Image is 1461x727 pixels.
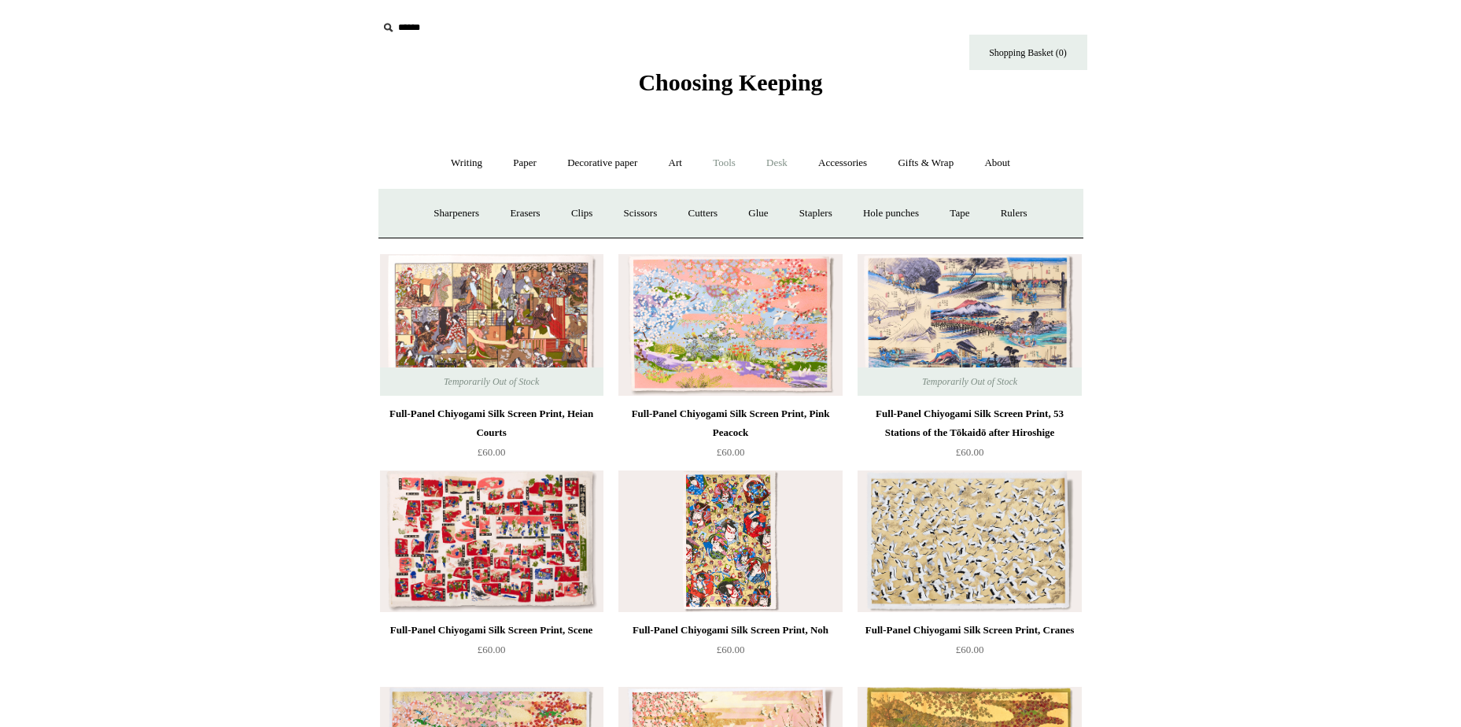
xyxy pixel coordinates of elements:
a: Full-Panel Chiyogami Silk Screen Print, Scene Full-Panel Chiyogami Silk Screen Print, Scene [380,471,603,612]
a: Scissors [610,193,672,234]
a: Choosing Keeping [638,82,822,93]
span: £60.00 [956,446,984,458]
a: Full-Panel Chiyogami Silk Screen Print, Heian Courts Full-Panel Chiyogami Silk Screen Print, Heia... [380,254,603,396]
a: Full-Panel Chiyogami Silk Screen Print, Scene £60.00 [380,621,603,685]
div: Full-Panel Chiyogami Silk Screen Print, Cranes [861,621,1077,640]
span: Temporarily Out of Stock [906,367,1033,396]
a: Shopping Basket (0) [969,35,1087,70]
a: Full-Panel Chiyogami Silk Screen Print, Noh Full-Panel Chiyogami Silk Screen Print, Noh [618,471,842,612]
a: Cutters [673,193,732,234]
a: Tape [935,193,983,234]
div: Full-Panel Chiyogami Silk Screen Print, Pink Peacock [622,404,838,442]
a: Erasers [496,193,554,234]
img: Full-Panel Chiyogami Silk Screen Print, Noh [618,471,842,612]
span: Choosing Keeping [638,69,822,95]
span: £60.00 [478,644,506,655]
span: Temporarily Out of Stock [428,367,555,396]
div: Full-Panel Chiyogami Silk Screen Print, Noh [622,621,838,640]
a: Rulers [987,193,1042,234]
a: Full-Panel Chiyogami Silk Screen Print, 53 Stations of the Tōkaidō after Hiroshige £60.00 [858,404,1081,469]
a: Full-Panel Chiyogami Silk Screen Print, Pink Peacock Full-Panel Chiyogami Silk Screen Print, Pink... [618,254,842,396]
a: Writing [437,142,496,184]
span: £60.00 [717,446,745,458]
a: Tools [699,142,750,184]
div: Full-Panel Chiyogami Silk Screen Print, Heian Courts [384,404,600,442]
a: Desk [752,142,802,184]
img: Full-Panel Chiyogami Silk Screen Print, Pink Peacock [618,254,842,396]
a: Paper [499,142,551,184]
a: Full-Panel Chiyogami Silk Screen Print, Cranes £60.00 [858,621,1081,685]
div: Full-Panel Chiyogami Silk Screen Print, 53 Stations of the Tōkaidō after Hiroshige [861,404,1077,442]
a: Full-Panel Chiyogami Silk Screen Print, Cranes Full-Panel Chiyogami Silk Screen Print, Cranes [858,471,1081,612]
a: About [970,142,1024,184]
a: Glue [734,193,782,234]
a: Gifts & Wrap [884,142,968,184]
img: Full-Panel Chiyogami Silk Screen Print, Cranes [858,471,1081,612]
img: Full-Panel Chiyogami Silk Screen Print, Scene [380,471,603,612]
div: Full-Panel Chiyogami Silk Screen Print, Scene [384,621,600,640]
span: £60.00 [956,644,984,655]
a: Staplers [785,193,847,234]
span: £60.00 [478,446,506,458]
a: Accessories [804,142,881,184]
a: Full-Panel Chiyogami Silk Screen Print, Pink Peacock £60.00 [618,404,842,469]
span: £60.00 [717,644,745,655]
a: Full-Panel Chiyogami Silk Screen Print, 53 Stations of the Tōkaidō after Hiroshige Full-Panel Chi... [858,254,1081,396]
img: Full-Panel Chiyogami Silk Screen Print, Heian Courts [380,254,603,396]
a: Full-Panel Chiyogami Silk Screen Print, Heian Courts £60.00 [380,404,603,469]
a: Decorative paper [553,142,651,184]
a: Art [655,142,696,184]
img: Full-Panel Chiyogami Silk Screen Print, 53 Stations of the Tōkaidō after Hiroshige [858,254,1081,396]
a: Sharpeners [419,193,493,234]
a: Full-Panel Chiyogami Silk Screen Print, Noh £60.00 [618,621,842,685]
a: Hole punches [849,193,933,234]
a: Clips [557,193,607,234]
